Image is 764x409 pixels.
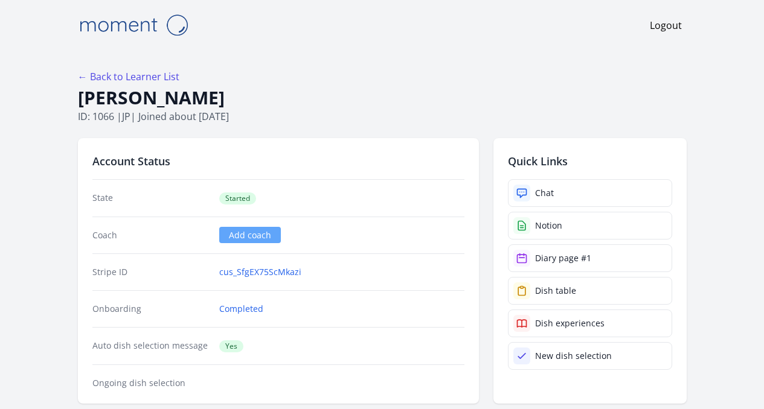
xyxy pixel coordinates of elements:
div: Chat [535,187,554,199]
dt: Onboarding [92,303,210,315]
dt: Coach [92,229,210,241]
dt: Stripe ID [92,266,210,278]
div: Notion [535,220,562,232]
a: ← Back to Learner List [78,70,179,83]
span: Started [219,192,256,204]
h2: Account Status [92,153,464,170]
a: cus_SfgEX75ScMkazi [219,266,301,278]
span: Yes [219,340,243,352]
a: Add coach [219,227,281,243]
a: Chat [508,179,672,207]
h1: [PERSON_NAME] [78,86,687,109]
a: Completed [219,303,263,315]
dt: State [92,192,210,204]
p: ID: 1066 | | Joined about [DATE] [78,109,687,124]
a: Diary page #1 [508,244,672,272]
div: Diary page #1 [535,252,591,264]
span: jp [122,110,130,123]
div: New dish selection [535,350,612,362]
div: Dish table [535,285,576,297]
dt: Auto dish selection message [92,340,210,352]
dt: Ongoing dish selection [92,377,210,389]
a: Notion [508,212,672,239]
a: Logout [650,18,682,33]
img: Moment [73,10,194,40]
a: Dish table [508,277,672,305]
h2: Quick Links [508,153,672,170]
div: Dish experiences [535,317,605,329]
a: New dish selection [508,342,672,370]
a: Dish experiences [508,309,672,337]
